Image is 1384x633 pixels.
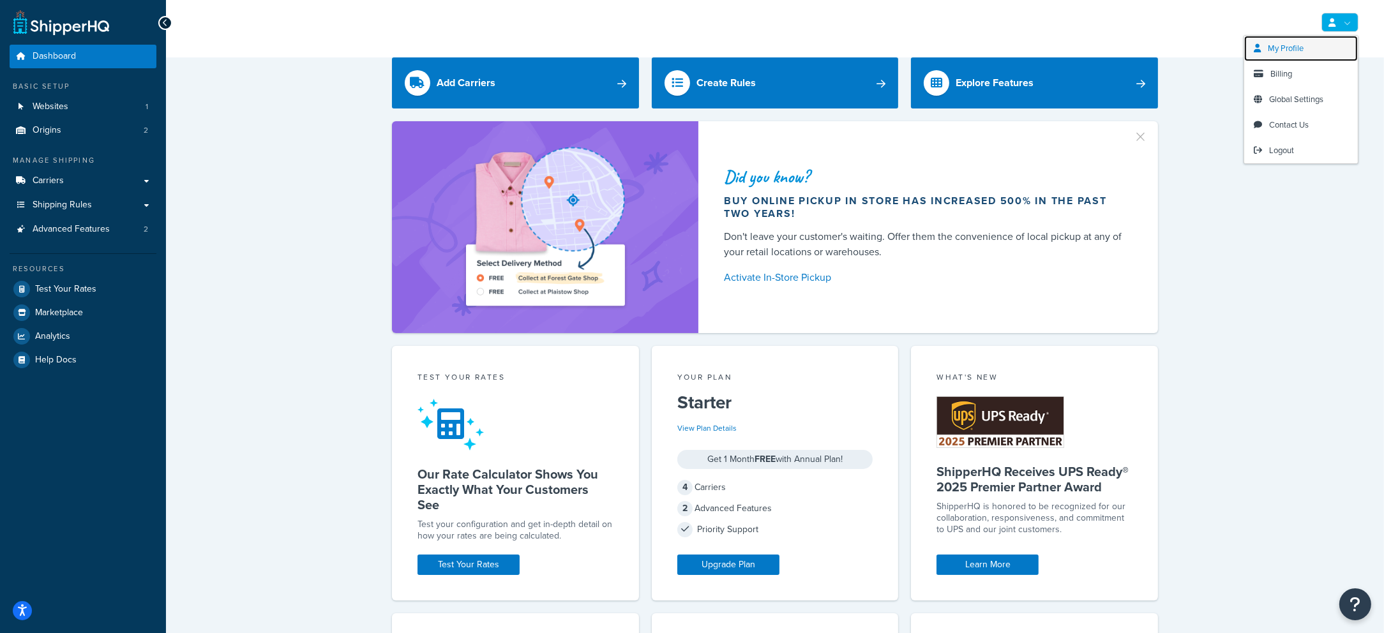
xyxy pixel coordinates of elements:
[417,519,613,542] div: Test your configuration and get in-depth detail on how your rates are being calculated.
[755,452,776,466] strong: FREE
[724,269,1127,287] a: Activate In-Store Pickup
[677,450,873,469] div: Get 1 Month with Annual Plan!
[936,501,1132,535] p: ShipperHQ is honored to be recognized for our collaboration, responsiveness, and commitment to UP...
[10,348,156,371] a: Help Docs
[724,195,1127,220] div: Buy online pickup in store has increased 500% in the past two years!
[10,169,156,193] a: Carriers
[1339,588,1371,620] button: Open Resource Center
[144,224,148,235] span: 2
[677,392,873,413] h5: Starter
[1269,93,1323,105] span: Global Settings
[724,229,1127,260] div: Don't leave your customer's waiting. Offer them the convenience of local pickup at any of your re...
[677,422,737,434] a: View Plan Details
[144,125,148,136] span: 2
[10,218,156,241] a: Advanced Features2
[146,101,148,112] span: 1
[677,479,873,496] div: Carriers
[10,264,156,274] div: Resources
[33,224,110,235] span: Advanced Features
[417,555,520,575] a: Test Your Rates
[33,101,68,112] span: Websites
[936,555,1039,575] a: Learn More
[677,371,873,386] div: Your Plan
[417,466,613,512] h5: Our Rate Calculator Shows You Exactly What Your Customers See
[33,200,92,211] span: Shipping Rules
[1269,119,1309,131] span: Contact Us
[677,500,873,518] div: Advanced Features
[1244,138,1358,163] a: Logout
[1244,36,1358,61] a: My Profile
[35,284,96,295] span: Test Your Rates
[10,301,156,324] a: Marketplace
[10,119,156,142] li: Origins
[1269,144,1294,156] span: Logout
[1268,42,1304,54] span: My Profile
[10,155,156,166] div: Manage Shipping
[10,193,156,217] a: Shipping Rules
[10,95,156,119] li: Websites
[677,521,873,539] div: Priority Support
[1244,112,1358,138] a: Contact Us
[652,57,899,108] a: Create Rules
[911,57,1158,108] a: Explore Features
[677,555,779,575] a: Upgrade Plan
[10,218,156,241] li: Advanced Features
[33,175,64,186] span: Carriers
[35,331,70,342] span: Analytics
[10,278,156,301] a: Test Your Rates
[936,371,1132,386] div: What's New
[392,57,639,108] a: Add Carriers
[956,74,1034,92] div: Explore Features
[1270,68,1292,80] span: Billing
[33,51,76,62] span: Dashboard
[437,74,495,92] div: Add Carriers
[10,45,156,68] a: Dashboard
[417,371,613,386] div: Test your rates
[35,355,77,366] span: Help Docs
[677,480,693,495] span: 4
[35,308,83,318] span: Marketplace
[1244,61,1358,87] a: Billing
[696,74,756,92] div: Create Rules
[936,464,1132,495] h5: ShipperHQ Receives UPS Ready® 2025 Premier Partner Award
[10,325,156,348] a: Analytics
[430,140,661,314] img: ad-shirt-map-b0359fc47e01cab431d101c4b569394f6a03f54285957d908178d52f29eb9668.png
[1244,87,1358,112] a: Global Settings
[33,125,61,136] span: Origins
[677,501,693,516] span: 2
[10,81,156,92] div: Basic Setup
[10,119,156,142] a: Origins2
[724,168,1127,186] div: Did you know?
[10,95,156,119] a: Websites1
